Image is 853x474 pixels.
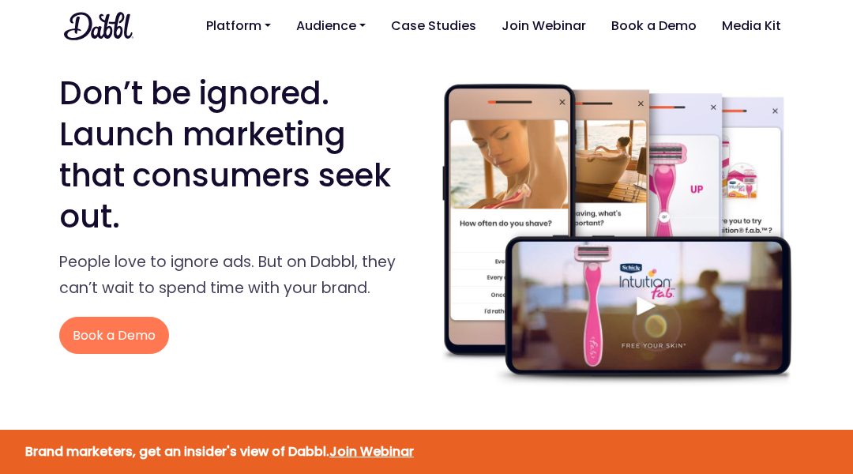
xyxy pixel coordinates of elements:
img: Dabbl for Brands [59,10,138,42]
a: Case Studies [378,10,489,42]
a: Media Kit [709,10,794,42]
a: Platform [194,10,284,42]
img: Dabbl Schick brand experience [438,82,794,389]
a: Book a Demo [599,10,709,42]
a: Join Webinar [329,442,414,461]
h1: Don’t be ignored. Launch marketing that consumers seek out. [59,73,415,237]
a: Audience [284,10,378,42]
a: Join Webinar [489,10,599,42]
p: People love to ignore ads. But on Dabbl, they can’t wait to spend time with your brand. [59,250,415,301]
a: Book a Demo [59,317,169,354]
